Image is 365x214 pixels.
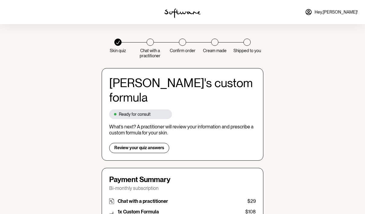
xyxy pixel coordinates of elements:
h2: [PERSON_NAME] 's custom formula [109,76,256,105]
p: Skin quiz [110,48,126,53]
button: Review your quiz answers [109,143,169,153]
p: Bi-monthly subscription [109,185,256,191]
p: $29 [247,198,256,204]
p: What’s next? A practitioner will review your information and prescribe a custom formula for your ... [109,124,256,135]
p: Ready for consult [119,112,151,117]
img: green-dot.698acc1633f935f770b0cbaf6a9a5e8e.svg [114,113,116,115]
a: Hey,[PERSON_NAME]! [301,5,361,19]
img: software logo [164,8,201,18]
h4: Payment Summary [109,175,256,184]
p: Chat with a practitioner [134,48,166,58]
p: Confirm order [170,48,195,53]
span: Hey, [PERSON_NAME] ! [315,10,358,15]
p: Chat with a practitioner [118,198,168,204]
span: Review your quiz answers [114,145,164,150]
img: rx.66c3f86e40d40b9a5fce4457888fba40.svg [109,198,114,204]
p: Cream made [203,48,227,53]
p: Shipped to you [233,48,261,53]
